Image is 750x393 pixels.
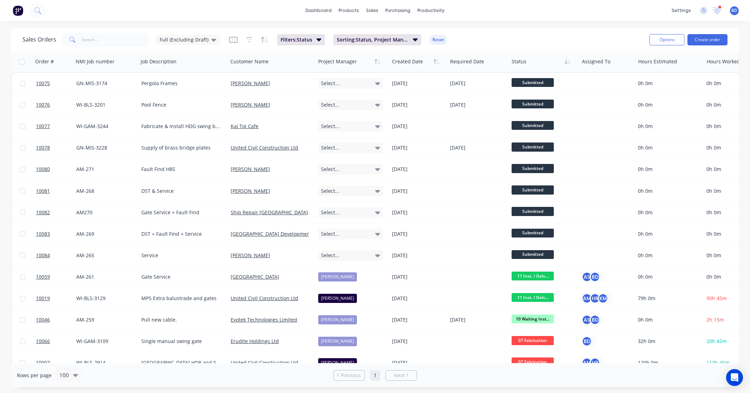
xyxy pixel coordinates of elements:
[638,80,698,87] div: 0h 0m
[512,185,554,194] span: Submitted
[582,272,600,282] button: ASBD
[36,101,50,108] span: 10076
[706,338,727,344] span: 20h 45m
[512,229,554,237] span: Submitted
[582,357,600,368] button: AMHR
[76,295,133,302] div: WI-BLS-3129
[512,121,554,130] span: Submitted
[638,166,698,173] div: 0h 0m
[302,5,335,16] a: dashboard
[706,188,721,194] span: 0h 0m
[36,338,50,345] span: 10066
[36,116,76,137] a: 10077
[36,316,50,323] span: 10046
[141,166,221,173] div: Fault Find H85
[512,58,526,65] div: Status
[590,293,600,304] div: HR
[231,316,297,323] a: Evotek Technologies Limited
[141,58,177,65] div: Job Description
[231,359,298,366] a: United Civil Construction Ltd
[76,101,133,108] div: WI-BLS-3201
[363,5,382,16] div: sales
[668,5,694,16] div: settings
[321,209,339,216] span: Select...
[582,272,592,282] div: AS
[36,123,50,130] span: 10077
[706,230,721,237] span: 0h 0m
[76,316,133,323] div: AM-259
[321,230,339,237] span: Select...
[36,137,76,158] a: 10078
[638,58,677,65] div: Hours Estimated
[141,123,221,130] div: Fabricate & Install HDG swing barrier for the Kai Toi Cafe
[141,144,221,151] div: Supply of brass bridge plates
[590,272,600,282] div: BD
[36,188,50,195] span: 10081
[649,34,685,45] button: Options
[231,166,270,172] a: [PERSON_NAME]
[76,166,133,173] div: AM-271
[512,142,554,151] span: Submitted
[36,94,76,115] a: 10076
[392,188,444,195] div: [DATE]
[141,209,221,216] div: Gate Service + Fault Find
[392,230,444,237] div: [DATE]
[321,123,339,130] span: Select...
[394,372,405,379] span: Next
[450,101,506,108] div: [DATE]
[231,230,312,237] a: [GEOGRAPHIC_DATA] Development
[414,5,448,16] div: productivity
[231,144,298,151] a: United Civil Construction Ltd
[35,58,54,65] div: Order #
[450,144,506,151] div: [DATE]
[726,369,743,386] div: Open Intercom Messenger
[638,359,698,366] div: 120h 0m
[392,295,444,302] div: [DATE]
[706,295,727,302] span: 90h 45m
[512,336,554,345] span: 07 Fabrication
[76,230,133,237] div: AM-269
[17,372,52,379] span: Rows per page
[230,58,269,65] div: Customer Name
[331,370,420,381] ul: Pagination
[13,5,23,16] img: Factory
[370,370,380,381] a: Page 1 is your current page
[450,58,484,65] div: Required Date
[512,293,554,302] span: 11 Inst. / Delv...
[430,35,447,45] button: Reset
[36,266,76,287] a: 10059
[318,272,357,281] div: [PERSON_NAME]
[392,123,444,130] div: [DATE]
[141,338,221,345] div: Single manual swing gate
[76,209,133,216] div: AM270
[36,73,76,94] a: 10075
[231,273,279,280] a: [GEOGRAPHIC_DATA]
[392,209,444,216] div: [DATE]
[141,295,221,302] div: MPS Extra balustrade and gates
[334,372,365,379] a: Previous page
[76,144,133,151] div: GN-MIS-3228
[76,123,133,130] div: WI-GAM-3244
[638,101,698,108] div: 0h 0m
[512,78,554,87] span: Submitted
[231,338,279,344] a: Erudite Holdings Ltd
[36,180,76,202] a: 10081
[638,295,698,302] div: 79h 0m
[318,58,357,65] div: Project Manager
[582,336,592,347] button: BD
[141,252,221,259] div: Service
[76,252,133,259] div: AM-265
[36,352,76,373] a: 10007
[392,359,444,366] div: [DATE]
[36,230,50,237] span: 10083
[341,372,361,379] span: Previous
[36,359,50,366] span: 10007
[706,252,721,259] span: 0h 0m
[582,357,592,368] div: AM
[231,209,308,216] a: Ship Repair [GEOGRAPHIC_DATA]
[582,315,600,325] button: ASBD
[638,338,698,345] div: 32h 0m
[706,273,721,280] span: 0h 0m
[36,331,76,352] a: 10066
